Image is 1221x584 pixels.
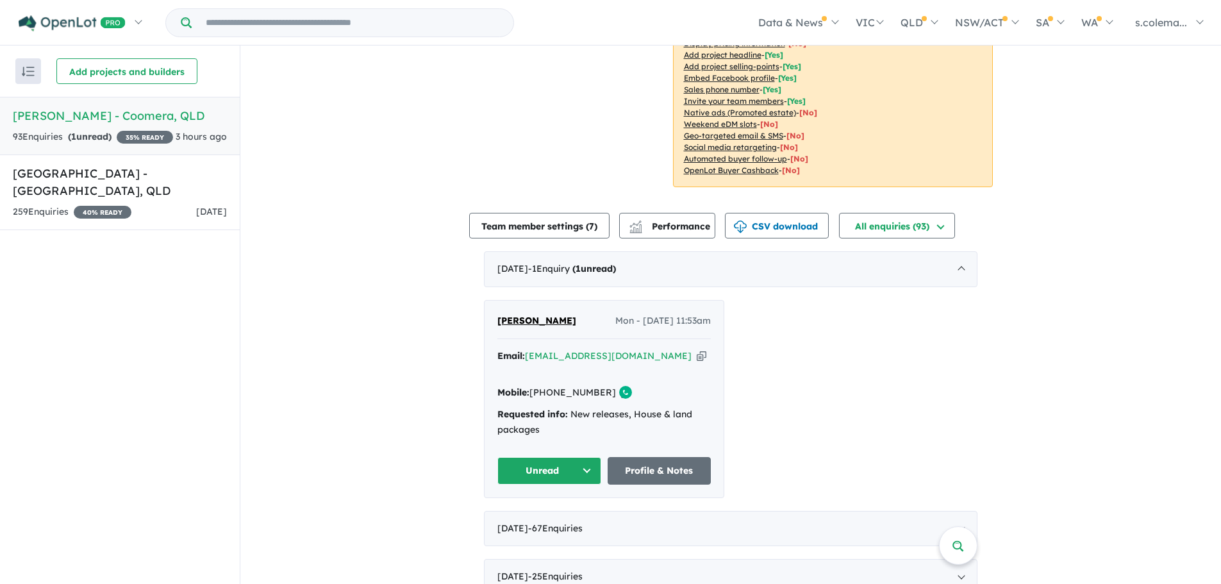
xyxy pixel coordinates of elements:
button: Performance [619,213,715,238]
span: [DATE] [196,206,227,217]
span: [ No ] [788,38,806,48]
strong: Mobile: [497,387,529,398]
span: [No] [799,108,817,117]
button: Unread [497,457,601,485]
a: [PERSON_NAME] [497,313,576,329]
span: 1 [576,263,581,274]
u: Sales phone number [684,85,760,94]
u: Embed Facebook profile [684,73,775,83]
span: 1 [71,131,76,142]
span: [No] [786,131,804,140]
span: [ Yes ] [763,85,781,94]
span: [PERSON_NAME] [497,315,576,326]
strong: Requested info: [497,408,568,420]
span: [No] [780,142,798,152]
button: Copy [697,349,706,363]
span: Mon - [DATE] 11:53am [615,313,711,329]
h5: [PERSON_NAME] - Coomera , QLD [13,107,227,124]
button: Add projects and builders [56,58,197,84]
span: [ Yes ] [783,62,801,71]
span: 7 [589,221,594,232]
div: New releases, House & land packages [497,407,711,438]
div: [DATE] [484,251,977,287]
span: - 25 Enquir ies [528,571,583,582]
h5: [GEOGRAPHIC_DATA] - [GEOGRAPHIC_DATA] , QLD [13,165,227,199]
u: Social media retargeting [684,142,777,152]
span: 3 hours ago [176,131,227,142]
img: Openlot PRO Logo White [19,15,126,31]
strong: Email: [497,350,525,362]
u: Weekend eDM slots [684,119,757,129]
span: 35 % READY [117,131,173,144]
span: [No] [760,119,778,129]
span: - 1 Enquir y [528,263,616,274]
button: Team member settings (7) [469,213,610,238]
span: 40 % READY [74,206,131,219]
img: sort.svg [22,67,35,76]
img: line-chart.svg [629,221,641,228]
span: [ Yes ] [787,96,806,106]
u: Native ads (Promoted estate) [684,108,796,117]
div: [DATE] [484,511,977,547]
a: Profile & Notes [608,457,711,485]
strong: ( unread) [68,131,112,142]
u: Automated buyer follow-up [684,154,787,163]
button: CSV download [725,213,829,238]
a: [PHONE_NUMBER] [529,387,616,398]
a: [EMAIL_ADDRESS][DOMAIN_NAME] [525,350,692,362]
u: Add project selling-points [684,62,779,71]
div: 93 Enquir ies [13,129,173,145]
span: - 67 Enquir ies [528,522,583,534]
span: [ Yes ] [765,50,783,60]
u: Add project headline [684,50,761,60]
span: [ Yes ] [778,73,797,83]
div: 259 Enquir ies [13,204,131,220]
u: Display pricing information [684,38,785,48]
u: Geo-targeted email & SMS [684,131,783,140]
span: Performance [631,221,710,232]
u: Invite your team members [684,96,784,106]
strong: ( unread) [572,263,616,274]
img: download icon [734,221,747,233]
img: bar-chart.svg [629,224,642,233]
span: s.colema... [1135,16,1187,29]
input: Try estate name, suburb, builder or developer [194,9,511,37]
button: All enquiries (93) [839,213,955,238]
u: OpenLot Buyer Cashback [684,165,779,175]
span: [No] [782,165,800,175]
span: [No] [790,154,808,163]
